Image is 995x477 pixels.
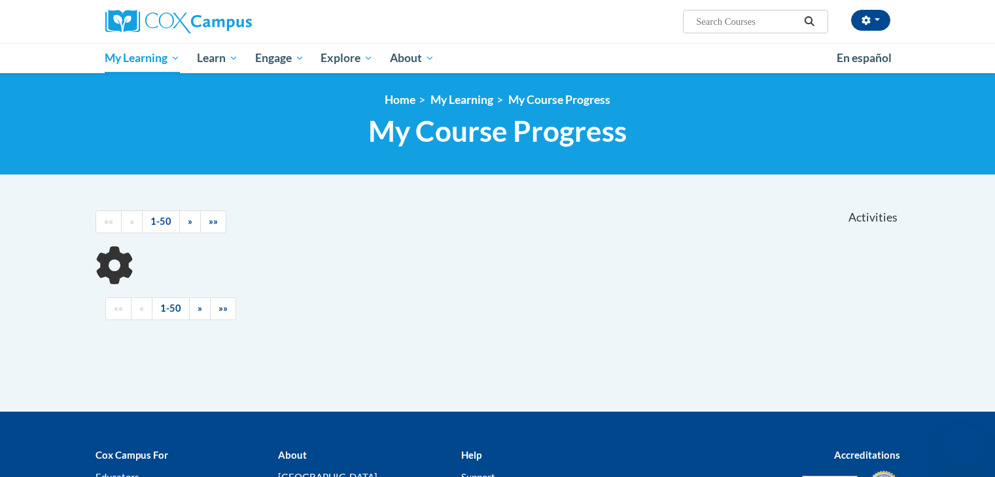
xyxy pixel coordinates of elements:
b: Cox Campus For [96,449,168,461]
a: About [381,43,443,73]
a: En español [828,44,900,72]
a: My Course Progress [508,93,610,107]
a: Previous [131,297,152,320]
a: Next [189,297,211,320]
span: My Learning [105,50,180,66]
span: About [390,50,434,66]
img: Cox Campus [105,10,252,33]
span: » [188,216,192,227]
span: Activities [848,210,898,225]
span: « [139,303,144,314]
span: Engage [255,50,304,66]
div: Main menu [86,43,910,73]
a: My Learning [97,43,189,73]
a: My Learning [430,93,493,107]
a: 1-50 [152,297,190,320]
a: Engage [247,43,313,73]
span: «« [114,303,123,314]
a: Begining [105,297,131,320]
a: Previous [121,210,143,233]
span: Explore [321,50,373,66]
a: Learn [188,43,247,73]
a: End [200,210,226,233]
b: About [278,449,307,461]
span: «« [104,216,113,227]
b: Accreditations [834,449,900,461]
span: En español [837,51,892,65]
b: Help [461,449,481,461]
iframe: Button to launch messaging window [943,425,985,467]
a: 1-50 [142,210,180,233]
span: « [130,216,134,227]
span: »» [209,216,218,227]
span: »» [218,303,228,314]
a: Home [385,93,415,107]
button: Search [799,14,819,29]
span: Learn [197,50,238,66]
a: Begining [96,210,122,233]
a: Next [179,210,201,233]
span: My Course Progress [368,114,627,148]
a: Explore [312,43,381,73]
a: End [210,297,236,320]
button: Account Settings [851,10,890,31]
a: Cox Campus [105,10,354,33]
input: Search Courses [695,14,799,29]
span: » [198,303,202,314]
